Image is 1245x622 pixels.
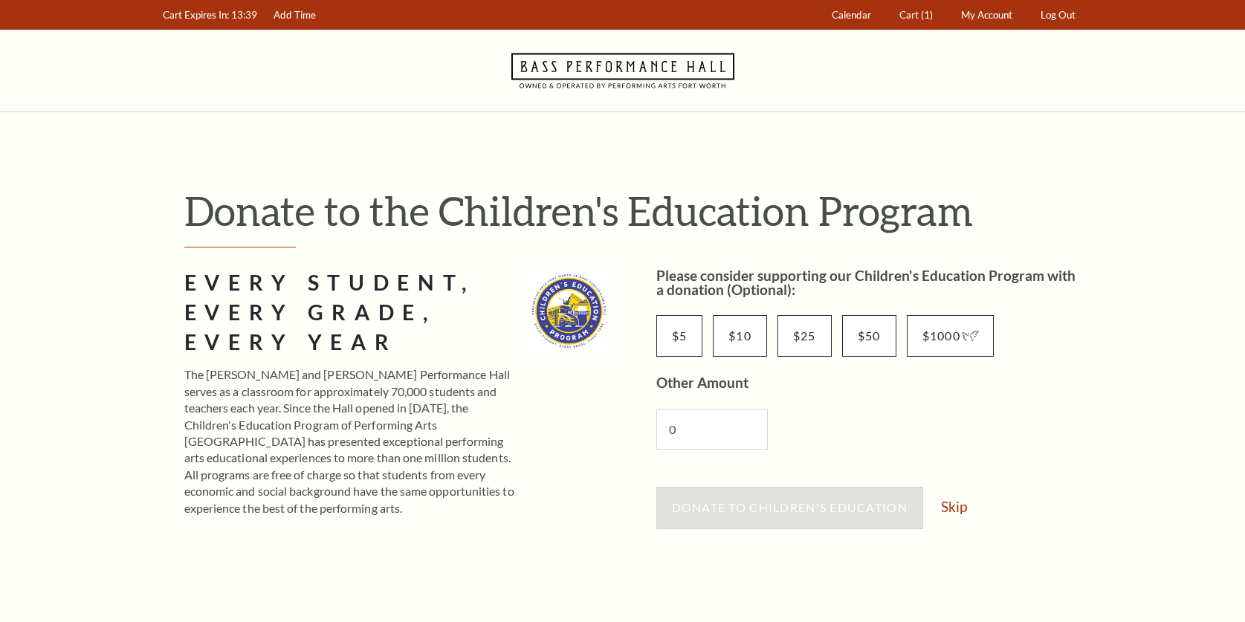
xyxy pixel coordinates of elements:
span: Donate to Children's Education [672,500,908,514]
input: $10 [713,315,767,357]
label: Other Amount [656,374,748,391]
span: My Account [961,9,1012,21]
p: The [PERSON_NAME] and [PERSON_NAME] Performance Hall serves as a classroom for approximately 70,0... [184,366,516,516]
a: Cart (1) [892,1,940,30]
span: Calendar [832,9,871,21]
h2: Every Student, Every Grade, Every Year [184,268,516,357]
img: cep_logo_2022_standard_335x335.jpg [526,268,612,354]
h1: Donate to the Children's Education Program [184,187,1084,235]
button: Donate to Children's Education [656,487,923,528]
input: $50 [842,315,896,357]
input: $1000 [907,315,994,357]
input: $5 [656,315,703,357]
span: (1) [921,9,933,21]
span: Cart Expires In: [163,9,229,21]
a: My Account [954,1,1019,30]
span: 13:39 [231,9,257,21]
label: Please consider supporting our Children's Education Program with a donation (Optional): [656,267,1076,298]
a: Add Time [266,1,323,30]
a: Skip [941,499,967,514]
span: Cart [899,9,919,21]
a: Calendar [824,1,878,30]
input: $25 [777,315,832,357]
a: Log Out [1033,1,1082,30]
